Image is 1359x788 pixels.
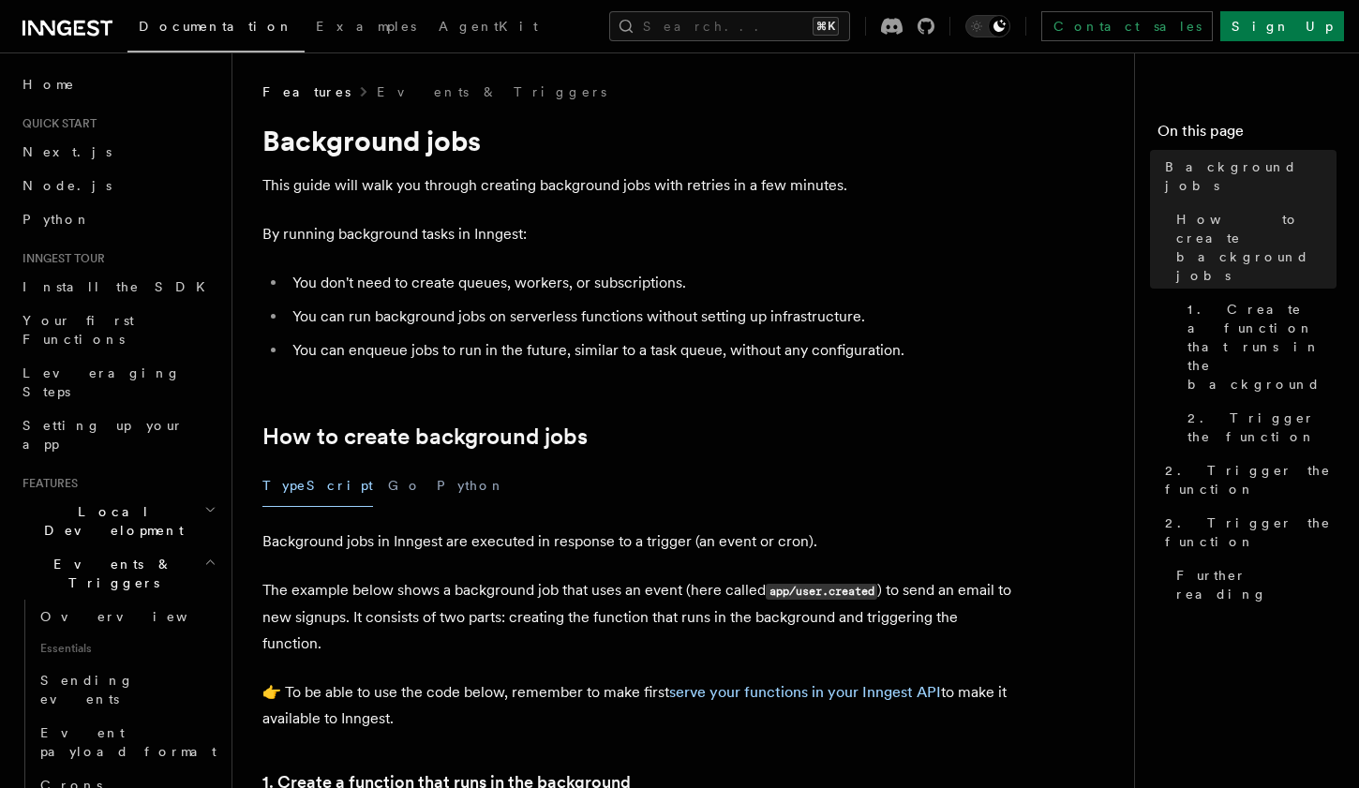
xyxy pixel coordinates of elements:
button: TypeScript [262,465,373,507]
span: 2. Trigger the function [1187,409,1337,446]
a: Sending events [33,663,220,716]
a: How to create background jobs [1169,202,1337,292]
h1: Background jobs [262,124,1012,157]
a: How to create background jobs [262,424,588,450]
span: Home [22,75,75,94]
p: Background jobs in Inngest are executed in response to a trigger (an event or cron). [262,528,1012,555]
a: Home [15,67,220,101]
button: Local Development [15,495,220,547]
a: Examples [305,6,427,51]
h4: On this page [1157,120,1337,150]
a: Next.js [15,135,220,169]
a: Install the SDK [15,270,220,304]
span: Python [22,212,91,227]
span: Next.js [22,144,112,159]
span: Inngest tour [15,251,105,266]
a: Background jobs [1157,150,1337,202]
p: By running background tasks in Inngest: [262,221,1012,247]
a: 2. Trigger the function [1180,401,1337,453]
a: serve your functions in your Inngest API [669,683,941,701]
a: Node.js [15,169,220,202]
p: 👉 To be able to use the code below, remember to make first to make it available to Inngest. [262,679,1012,732]
span: Features [262,82,351,101]
button: Search...⌘K [609,11,850,41]
span: Install the SDK [22,279,217,294]
span: Event payload format [40,725,217,759]
span: Overview [40,609,233,624]
button: Toggle dark mode [965,15,1010,37]
span: Your first Functions [22,313,134,347]
a: 2. Trigger the function [1157,506,1337,558]
button: Python [437,465,505,507]
span: 2. Trigger the function [1165,513,1337,551]
a: Python [15,202,220,236]
span: Features [15,476,78,491]
span: Node.js [22,178,112,193]
a: Overview [33,600,220,633]
a: 2. Trigger the function [1157,453,1337,506]
a: Sign Up [1220,11,1344,41]
p: This guide will walk you through creating background jobs with retries in a few minutes. [262,172,1012,199]
a: Events & Triggers [377,82,606,101]
a: Setting up your app [15,409,220,461]
span: Examples [316,19,416,34]
span: Events & Triggers [15,555,204,592]
a: Further reading [1169,558,1337,611]
span: Essentials [33,633,220,663]
p: The example below shows a background job that uses an event (here called ) to send an email to ne... [262,577,1012,657]
code: app/user.created [766,584,877,600]
span: AgentKit [439,19,538,34]
span: Local Development [15,502,204,540]
span: 1. Create a function that runs in the background [1187,300,1337,394]
button: Events & Triggers [15,547,220,600]
li: You can run background jobs on serverless functions without setting up infrastructure. [287,304,1012,330]
span: 2. Trigger the function [1165,461,1337,498]
span: Leveraging Steps [22,365,181,399]
span: Sending events [40,673,134,706]
button: Go [388,465,422,507]
span: Documentation [139,19,293,34]
a: 1. Create a function that runs in the background [1180,292,1337,401]
a: Contact sales [1041,11,1213,41]
span: How to create background jobs [1176,210,1337,285]
a: Your first Functions [15,304,220,356]
a: Documentation [127,6,305,52]
kbd: ⌘K [813,17,839,36]
span: Quick start [15,116,97,131]
span: Background jobs [1165,157,1337,195]
span: Further reading [1176,566,1337,603]
a: Event payload format [33,716,220,768]
a: Leveraging Steps [15,356,220,409]
span: Setting up your app [22,418,184,452]
a: AgentKit [427,6,549,51]
li: You don't need to create queues, workers, or subscriptions. [287,270,1012,296]
li: You can enqueue jobs to run in the future, similar to a task queue, without any configuration. [287,337,1012,364]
